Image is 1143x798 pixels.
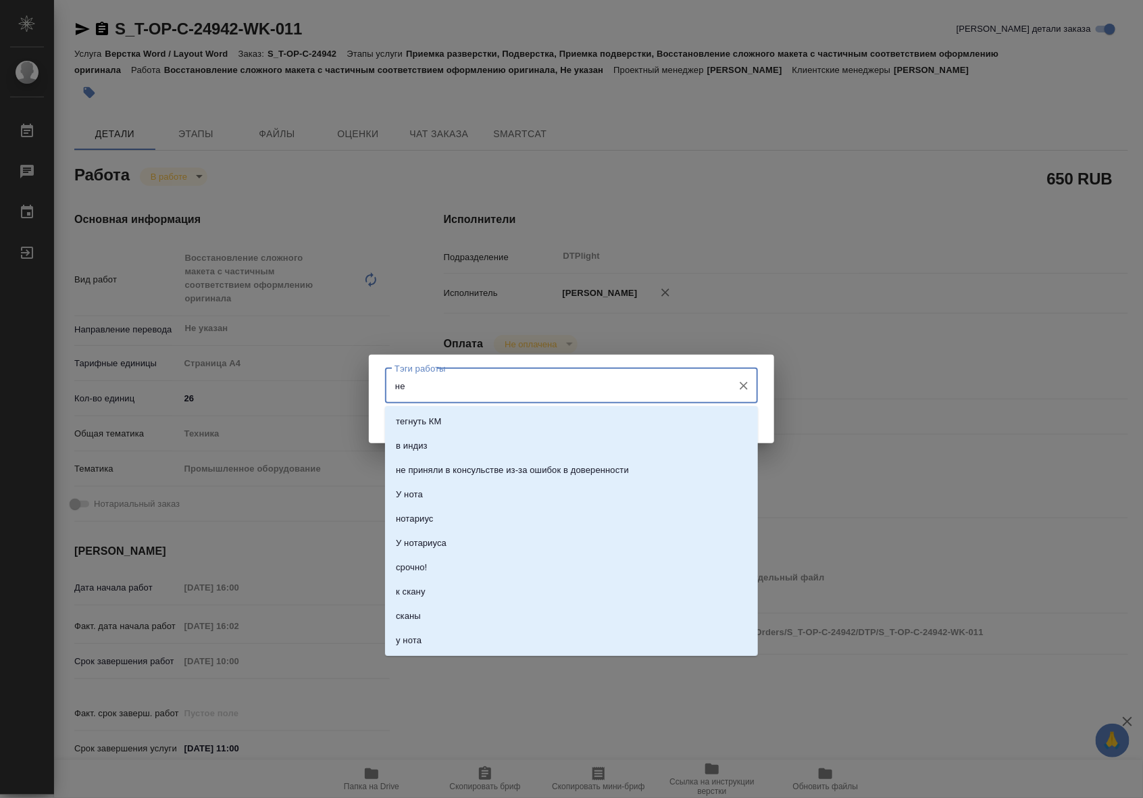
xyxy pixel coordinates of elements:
[396,561,427,574] p: срочно!
[396,634,422,647] p: у нота
[396,488,423,501] p: У нота
[396,609,421,623] p: сканы
[396,585,426,599] p: к скану
[396,464,629,477] p: не приняли в консульстве из-за ошибок в доверенности
[396,439,428,453] p: в индиз
[734,376,753,395] button: Очистить
[396,512,433,526] p: нотариус
[396,415,441,428] p: тегнуть КМ
[396,537,447,550] p: У нотариуса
